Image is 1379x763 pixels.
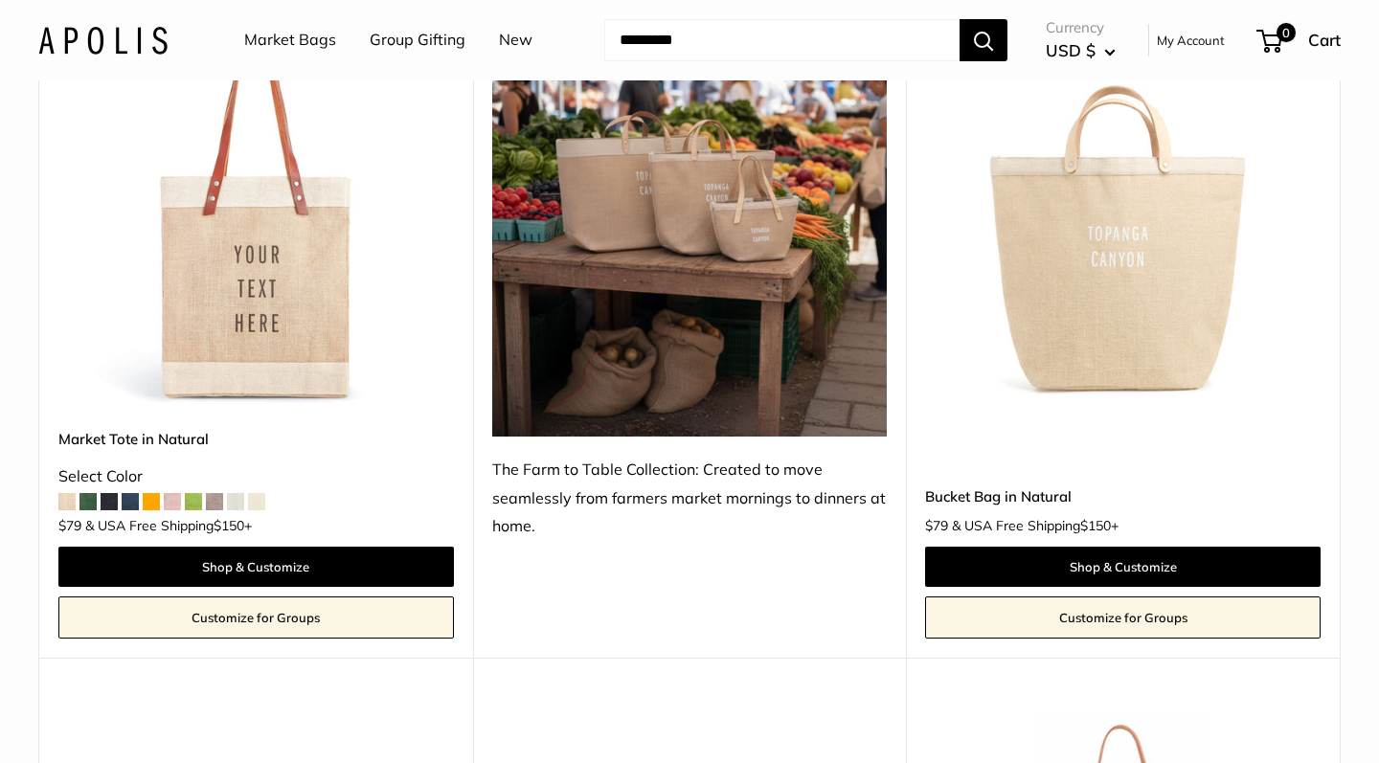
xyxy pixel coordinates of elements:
span: $79 [58,517,81,534]
div: Select Color [58,462,454,491]
span: Cart [1308,30,1341,50]
img: description_Make it yours with custom printed text. [58,14,454,410]
span: $79 [925,517,948,534]
a: Shop & Customize [925,547,1321,587]
a: Market Bags [244,26,336,55]
a: Customize for Groups [58,596,454,639]
button: Search [960,19,1007,61]
span: $150 [1080,517,1111,534]
button: USD $ [1046,35,1116,66]
a: New [499,26,532,55]
input: Search... [604,19,960,61]
a: Bucket Bag in Natural [925,485,1321,507]
div: The Farm to Table Collection: Created to move seamlessly from farmers market mornings to dinners ... [492,456,888,542]
img: Apolis [38,26,168,54]
a: Customize for Groups [925,596,1321,639]
a: Bucket Bag in NaturalBucket Bag in Natural [925,14,1321,410]
a: Shop & Customize [58,547,454,587]
span: USD $ [1046,40,1096,60]
span: & USA Free Shipping + [85,519,252,532]
span: 0 [1277,23,1296,42]
a: description_Make it yours with custom printed text.Market Tote in Natural [58,14,454,410]
span: $150 [214,517,244,534]
span: & USA Free Shipping + [952,519,1119,532]
a: My Account [1157,29,1225,52]
a: Market Tote in Natural [58,428,454,450]
a: Group Gifting [370,26,465,55]
a: 0 Cart [1258,25,1341,56]
span: Currency [1046,14,1116,41]
img: The Farm to Table Collection: Created to move seamlessly from farmers market mornings to dinners ... [492,14,888,437]
img: Bucket Bag in Natural [925,14,1321,410]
